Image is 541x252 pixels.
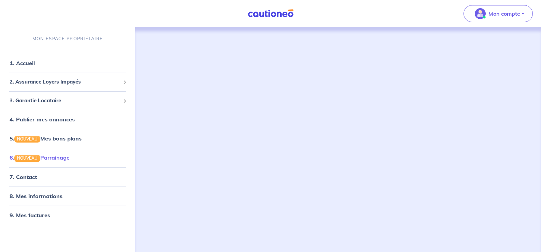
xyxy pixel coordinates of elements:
[10,212,50,219] a: 9. Mes factures
[10,116,75,123] a: 4. Publier mes annonces
[488,10,520,18] p: Mon compte
[10,78,120,86] span: 2. Assurance Loyers Impayés
[10,135,82,142] a: 5.NOUVEAUMes bons plans
[3,151,132,164] div: 6.NOUVEAUParrainage
[10,193,62,199] a: 8. Mes informations
[245,9,296,18] img: Cautioneo
[3,113,132,126] div: 4. Publier mes annonces
[3,170,132,184] div: 7. Contact
[3,189,132,203] div: 8. Mes informations
[3,75,132,89] div: 2. Assurance Loyers Impayés
[32,35,103,42] p: MON ESPACE PROPRIÉTAIRE
[464,5,533,22] button: illu_account_valid_menu.svgMon compte
[10,60,35,66] a: 1. Accueil
[3,56,132,70] div: 1. Accueil
[10,154,70,161] a: 6.NOUVEAUParrainage
[3,208,132,222] div: 9. Mes factures
[10,97,120,105] span: 3. Garantie Locataire
[3,94,132,107] div: 3. Garantie Locataire
[475,8,486,19] img: illu_account_valid_menu.svg
[10,174,37,180] a: 7. Contact
[3,132,132,145] div: 5.NOUVEAUMes bons plans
